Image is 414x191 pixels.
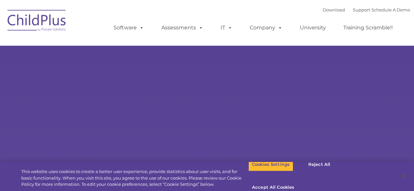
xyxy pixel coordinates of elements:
a: Software [107,21,151,34]
a: Support [353,7,370,12]
button: Reject All [299,158,340,171]
button: Cookies Settings [248,158,293,171]
a: University [293,21,333,34]
div: This website uses cookies to create a better user experience, provide statistics about user visit... [21,168,248,188]
img: ChildPlus by Procare Solutions [4,5,70,38]
a: Schedule A Demo [371,7,410,12]
font: | [323,7,410,12]
a: Download [323,7,345,12]
a: Training Scramble!! [337,21,399,34]
a: IT [214,21,239,34]
a: Company [243,21,289,34]
a: Assessments [155,21,210,34]
button: Close [396,169,411,183]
